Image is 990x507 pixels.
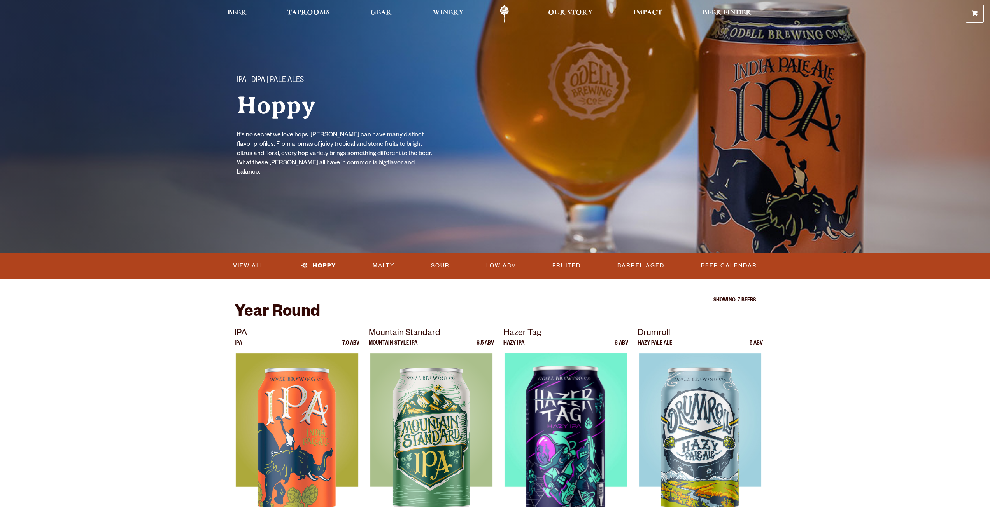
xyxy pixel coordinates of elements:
a: Low ABV [483,257,519,275]
a: Gear [365,5,397,23]
p: 6 ABV [615,341,628,353]
p: Hazer Tag [503,327,629,341]
p: Showing: 7 Beers [235,298,756,304]
p: Mountain Style IPA [369,341,417,353]
span: Impact [633,10,662,16]
p: 6.5 ABV [477,341,494,353]
span: Beer [228,10,247,16]
a: Winery [428,5,469,23]
h1: Hoppy [237,92,480,118]
p: Hazy IPA [503,341,524,353]
a: Beer [223,5,252,23]
a: Odell Home [490,5,519,23]
p: 7.0 ABV [342,341,359,353]
p: It's no secret we love hops. [PERSON_NAME] can have many distinct flavor profiles. From aromas of... [237,131,436,178]
p: IPA [235,327,360,341]
p: Drumroll [638,327,763,341]
span: Winery [433,10,464,16]
p: 5 ABV [750,341,763,353]
a: Our Story [543,5,598,23]
span: Gear [370,10,392,16]
p: IPA [235,341,242,353]
a: Impact [628,5,667,23]
a: Fruited [549,257,584,275]
span: IPA | DIPA | Pale Ales [237,76,304,86]
a: Beer Calendar [698,257,760,275]
span: Taprooms [287,10,330,16]
p: Hazy Pale Ale [638,341,672,353]
h2: Year Round [235,304,756,322]
a: View All [230,257,267,275]
a: Barrel Aged [614,257,668,275]
a: Beer Finder [697,5,757,23]
span: Our Story [548,10,593,16]
span: Beer Finder [703,10,752,16]
a: Malty [370,257,398,275]
a: Hoppy [298,257,339,275]
a: Sour [428,257,453,275]
a: Taprooms [282,5,335,23]
p: Mountain Standard [369,327,494,341]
